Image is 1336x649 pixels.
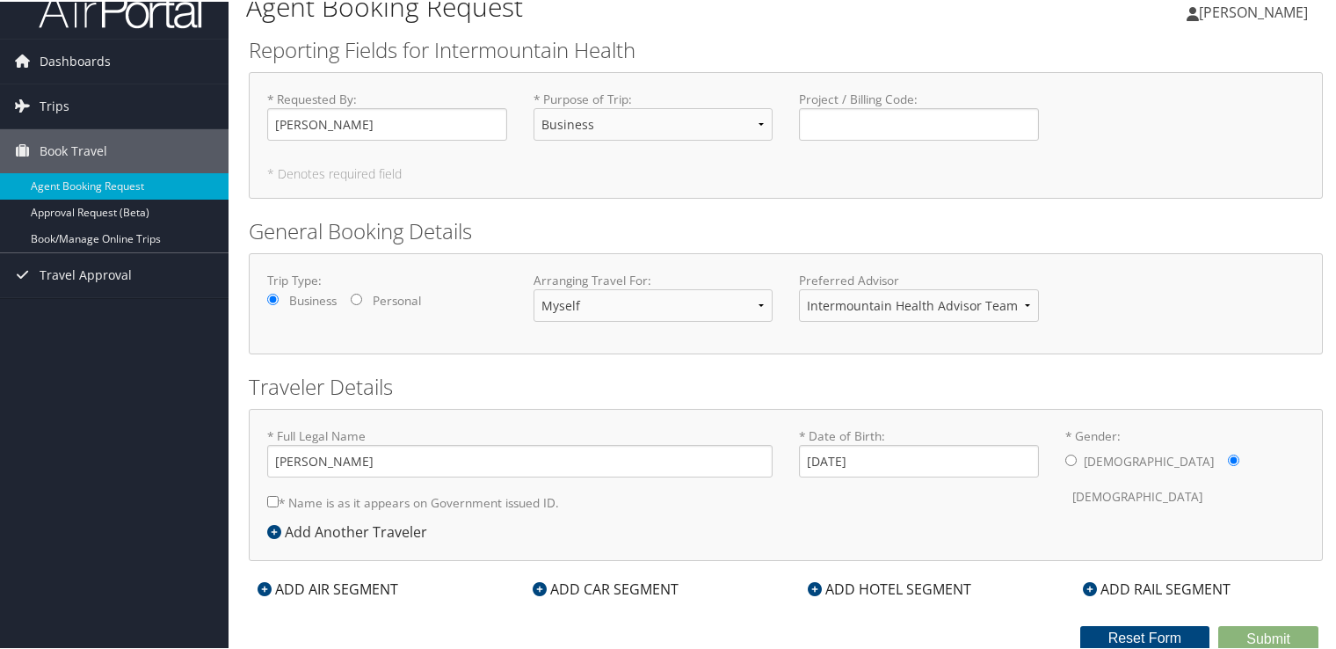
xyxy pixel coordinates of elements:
[267,270,507,288] label: Trip Type:
[534,106,773,139] select: * Purpose of Trip:
[40,252,132,295] span: Travel Approval
[267,166,1304,179] h5: * Denotes required field
[524,577,687,598] div: ADD CAR SEGMENT
[267,494,279,506] input: * Name is as it appears on Government issued ID.
[289,290,337,308] label: Business
[249,215,1323,244] h2: General Booking Details
[534,270,773,288] label: Arranging Travel For:
[249,33,1323,63] h2: Reporting Fields for Intermountain Health
[799,89,1039,139] label: Project / Billing Code :
[249,370,1323,400] h2: Traveler Details
[267,106,507,139] input: * Requested By:
[799,426,1039,476] label: * Date of Birth:
[534,89,773,153] label: * Purpose of Trip :
[799,443,1039,476] input: * Date of Birth:
[40,83,69,127] span: Trips
[799,106,1039,139] input: Project / Billing Code:
[1228,453,1239,464] input: * Gender:[DEMOGRAPHIC_DATA][DEMOGRAPHIC_DATA]
[267,426,773,476] label: * Full Legal Name
[1199,1,1308,20] span: [PERSON_NAME]
[1074,577,1239,598] div: ADD RAIL SEGMENT
[1080,624,1210,649] button: Reset Form
[267,485,559,517] label: * Name is as it appears on Government issued ID.
[799,270,1039,288] label: Preferred Advisor
[267,443,773,476] input: * Full Legal Name
[373,290,421,308] label: Personal
[1065,426,1305,513] label: * Gender:
[40,128,107,171] span: Book Travel
[267,520,436,541] div: Add Another Traveler
[1072,478,1202,512] label: [DEMOGRAPHIC_DATA]
[1084,443,1214,477] label: [DEMOGRAPHIC_DATA]
[249,577,407,598] div: ADD AIR SEGMENT
[267,89,507,139] label: * Requested By :
[40,38,111,82] span: Dashboards
[1065,453,1077,464] input: * Gender:[DEMOGRAPHIC_DATA][DEMOGRAPHIC_DATA]
[799,577,980,598] div: ADD HOTEL SEGMENT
